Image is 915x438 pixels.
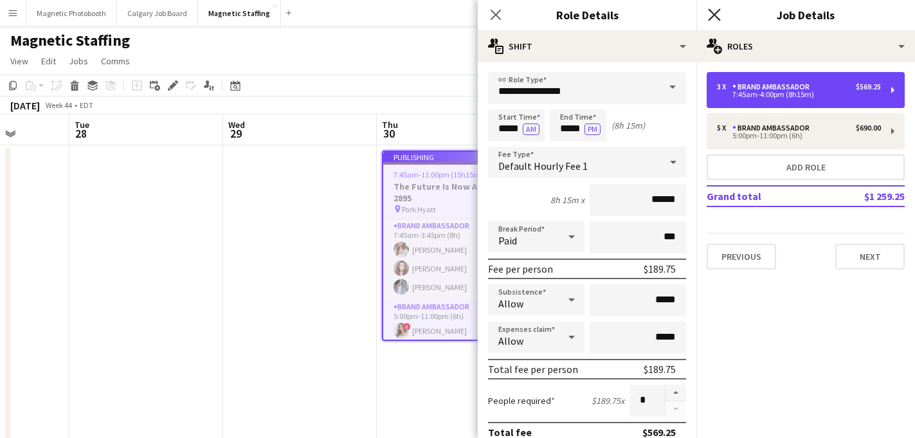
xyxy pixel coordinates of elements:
[824,186,905,206] td: $1 259.25
[644,262,676,275] div: $189.75
[707,154,905,180] button: Add role
[835,244,905,269] button: Next
[75,119,89,131] span: Tue
[717,82,732,91] div: 3 x
[198,1,281,26] button: Magnetic Staffing
[717,132,881,139] div: 5:00pm-11:00pm (6h)
[10,55,28,67] span: View
[498,160,588,172] span: Default Hourly Fee 1
[96,53,135,69] a: Comms
[10,99,40,112] div: [DATE]
[584,123,601,135] button: PM
[488,363,578,376] div: Total fee per person
[488,395,555,406] label: People required
[382,151,526,341] app-job-card: Publishing7:45am-11:00pm (15h15m)8/8The Future Is Now Awards - 2895 Park Hyatt2 RolesBrand Ambass...
[717,91,881,98] div: 7:45am-4:00pm (8h15m)
[26,1,117,26] button: Magnetic Photobooth
[478,6,696,23] h3: Role Details
[226,126,245,141] span: 29
[488,262,553,275] div: Fee per person
[41,55,56,67] span: Edit
[498,297,523,310] span: Allow
[707,186,824,206] td: Grand total
[856,123,881,132] div: $690.00
[732,123,815,132] div: Brand Ambassador
[80,100,93,110] div: EDT
[498,234,517,247] span: Paid
[36,53,61,69] a: Edit
[696,6,915,23] h3: Job Details
[856,82,881,91] div: $569.25
[498,334,523,347] span: Allow
[382,119,398,131] span: Thu
[228,119,245,131] span: Wed
[10,31,130,50] h1: Magnetic Staffing
[707,244,776,269] button: Previous
[5,53,33,69] a: View
[550,194,584,206] div: 8h 15m x
[696,31,915,62] div: Roles
[523,123,539,135] button: AM
[117,1,198,26] button: Calgary Job Board
[478,31,696,62] div: Shift
[732,82,815,91] div: Brand Ambassador
[380,126,398,141] span: 30
[612,120,645,131] div: (8h 15m)
[69,55,88,67] span: Jobs
[101,55,130,67] span: Comms
[644,363,676,376] div: $189.75
[717,123,732,132] div: 5 x
[42,100,75,110] span: Week 44
[666,385,686,401] button: Increase
[592,395,624,406] div: $189.75 x
[383,152,525,162] div: Publishing
[64,53,93,69] a: Jobs
[73,126,89,141] span: 28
